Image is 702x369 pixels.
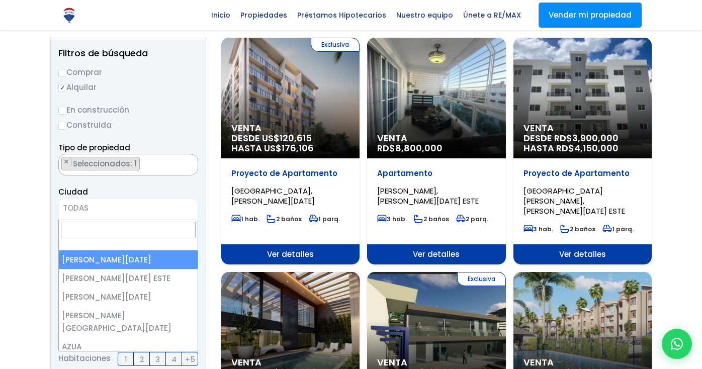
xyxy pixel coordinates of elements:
span: TODAS [58,198,198,220]
a: Venta RD$8,800,000 Apartamento [PERSON_NAME], [PERSON_NAME][DATE] ESTE 3 hab. 2 baños 2 parq. Ver... [367,38,505,264]
span: Tipo de propiedad [58,142,130,153]
span: [GEOGRAPHIC_DATA][PERSON_NAME], [PERSON_NAME][DATE] ESTE [523,186,625,216]
span: Venta [231,123,349,133]
label: Alquilar [58,81,198,94]
input: En construcción [58,107,66,115]
p: Proyecto de Apartamento [523,168,642,178]
button: Remove item [62,157,71,166]
span: Inicio [206,8,235,23]
span: HASTA US$ [231,143,349,153]
a: Exclusiva Venta DESDE US$120,615 HASTA US$176,106 Proyecto de Apartamento [GEOGRAPHIC_DATA], [PER... [221,38,360,264]
span: 2 baños [560,225,595,233]
input: Comprar [58,69,66,77]
span: 1 parq. [602,225,634,233]
span: 2 [140,353,144,365]
h2: Filtros de búsqueda [58,48,198,58]
span: RD$ [377,142,443,154]
label: Construida [58,119,198,131]
span: Venta [377,357,495,367]
span: Préstamos Hipotecarios [292,8,391,23]
input: Alquilar [58,84,66,92]
button: Remove all items [187,157,193,167]
span: DESDE US$ [231,133,349,153]
li: APARTAMENTO [61,157,140,170]
span: 3,900,000 [572,132,619,144]
span: 120,615 [280,132,312,144]
p: Proyecto de Apartamento [231,168,349,178]
span: DESDE RD$ [523,133,642,153]
img: Logo de REMAX [60,7,78,24]
span: Exclusiva [311,38,360,52]
span: HASTA RD$ [523,143,642,153]
span: Nuestro equipo [391,8,458,23]
span: [GEOGRAPHIC_DATA], [PERSON_NAME][DATE] [231,186,315,206]
li: [PERSON_NAME][DATE] [59,250,198,269]
span: [PERSON_NAME], [PERSON_NAME][DATE] ESTE [377,186,479,206]
label: En construcción [58,104,198,116]
span: × [64,157,69,166]
span: Habitaciones [58,352,111,366]
span: TODAS [59,201,198,215]
span: Ver detalles [221,244,360,264]
input: Search [61,222,196,238]
label: Comprar [58,66,198,78]
span: Ver detalles [367,244,505,264]
span: 4,150,000 [574,142,619,154]
li: AZUA [59,337,198,356]
span: Únete a RE/MAX [458,8,526,23]
li: [PERSON_NAME][DATE] ESTE [59,269,198,288]
span: 2 baños [414,215,449,223]
span: Propiedades [235,8,292,23]
span: Venta [231,357,349,367]
span: 3 [155,353,160,365]
span: 1 hab. [231,215,259,223]
input: Construida [58,122,66,130]
span: 1 [125,353,127,365]
span: 8,800,000 [395,142,443,154]
span: Exclusiva [457,272,506,286]
span: 3 hab. [523,225,553,233]
span: 176,106 [282,142,314,154]
span: Ver detalles [513,244,652,264]
span: Seleccionados: 1 [72,158,139,169]
span: Ciudad [58,187,88,197]
span: 4 [171,353,177,365]
span: Venta [523,357,642,367]
span: 1 parq. [309,215,340,223]
textarea: Search [59,154,64,176]
li: [PERSON_NAME][GEOGRAPHIC_DATA][DATE] [59,306,198,337]
span: 2 baños [267,215,302,223]
span: 3 hab. [377,215,407,223]
a: Vender mi propiedad [539,3,642,28]
p: Apartamento [377,168,495,178]
span: × [187,157,192,166]
a: Venta DESDE RD$3,900,000 HASTA RD$4,150,000 Proyecto de Apartamento [GEOGRAPHIC_DATA][PERSON_NAME... [513,38,652,264]
span: +5 [185,353,195,365]
li: [PERSON_NAME][DATE] [59,288,198,306]
span: Venta [377,133,495,143]
span: 2 parq. [456,215,488,223]
span: TODAS [63,203,89,213]
span: Venta [523,123,642,133]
